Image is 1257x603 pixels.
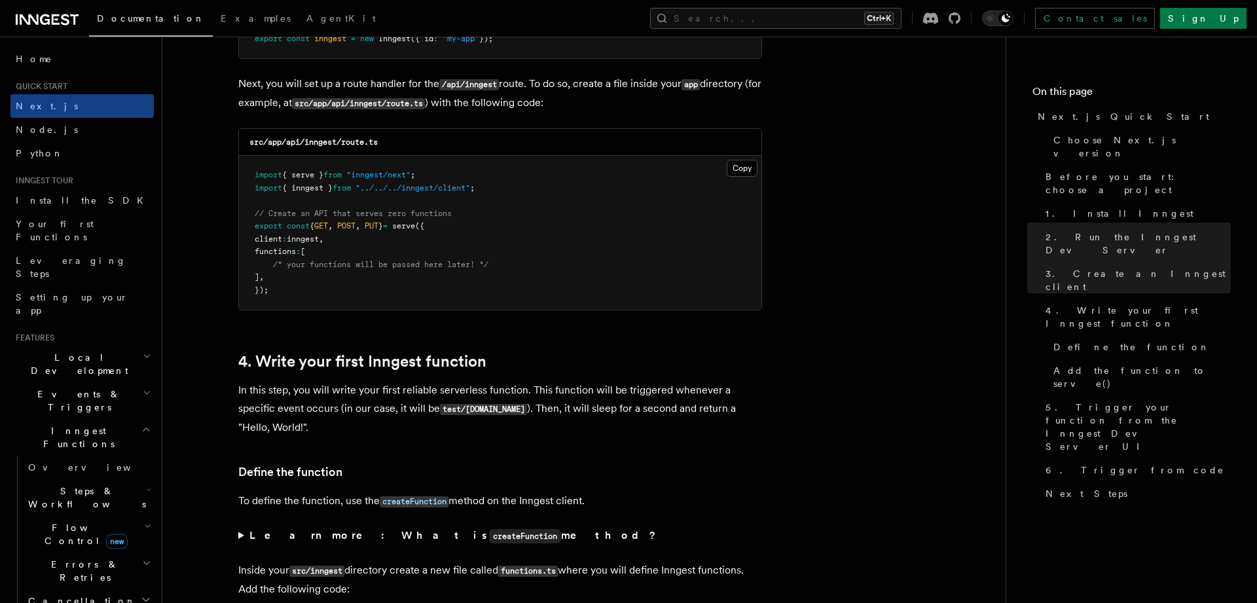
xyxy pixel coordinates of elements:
[650,8,902,29] button: Search...Ctrl+K
[310,221,314,230] span: {
[1046,464,1224,477] span: 6. Trigger from code
[1032,105,1231,128] a: Next.js Quick Start
[255,272,259,282] span: ]
[289,566,344,577] code: src/inngest
[1046,230,1231,257] span: 2. Run the Inngest Dev Server
[10,94,154,118] a: Next.js
[1046,304,1231,330] span: 4. Write your first Inngest function
[287,221,310,230] span: const
[287,34,310,43] span: const
[255,234,282,244] span: client
[10,333,54,343] span: Features
[16,195,151,206] span: Install the SDK
[1040,262,1231,299] a: 3. Create an Inngest client
[10,419,154,456] button: Inngest Functions
[255,183,282,192] span: import
[380,494,448,507] a: createFunction
[238,381,762,437] p: In this step, you will write your first reliable serverless function. This function will be trigg...
[16,124,78,135] span: Node.js
[10,47,154,71] a: Home
[1046,267,1231,293] span: 3. Create an Inngest client
[89,4,213,37] a: Documentation
[433,34,438,43] span: :
[439,79,499,90] code: /api/inngest
[1040,202,1231,225] a: 1. Install Inngest
[10,351,143,377] span: Local Development
[383,221,388,230] span: =
[23,521,144,547] span: Flow Control
[16,292,128,316] span: Setting up your app
[337,221,355,230] span: POST
[106,534,128,549] span: new
[1160,8,1247,29] a: Sign Up
[255,285,268,295] span: });
[351,34,355,43] span: =
[97,13,205,24] span: Documentation
[10,141,154,165] a: Python
[255,34,282,43] span: export
[1040,482,1231,505] a: Next Steps
[23,484,146,511] span: Steps & Workflows
[355,183,470,192] span: "../../../inngest/client"
[299,4,384,35] a: AgentKit
[333,183,351,192] span: from
[249,137,378,147] code: src/app/api/inngest/route.ts
[1032,84,1231,105] h4: On this page
[255,209,452,218] span: // Create an API that serves zero functions
[287,234,319,244] span: inngest
[16,219,94,242] span: Your first Functions
[16,52,52,65] span: Home
[392,221,415,230] span: serve
[10,118,154,141] a: Node.js
[238,526,762,545] summary: Learn more: What iscreateFunctionmethod?
[323,170,342,179] span: from
[346,170,410,179] span: "inngest/next"
[1046,487,1127,500] span: Next Steps
[365,221,378,230] span: PUT
[10,424,141,450] span: Inngest Functions
[10,81,67,92] span: Quick start
[314,34,346,43] span: inngest
[213,4,299,35] a: Examples
[238,352,486,371] a: 4. Write your first Inngest function
[328,221,333,230] span: ,
[1038,110,1209,123] span: Next.js Quick Start
[296,247,301,256] span: :
[489,529,561,543] code: createFunction
[1053,364,1231,390] span: Add the function to serve()
[1035,8,1155,29] a: Contact sales
[360,34,374,43] span: new
[16,101,78,111] span: Next.js
[314,221,328,230] span: GET
[16,255,126,279] span: Leveraging Steps
[238,492,762,511] p: To define the function, use the method on the Inngest client.
[410,170,415,179] span: ;
[249,529,659,541] strong: Learn more: What is method?
[306,13,376,24] span: AgentKit
[1046,170,1231,196] span: Before you start: choose a project
[23,516,154,553] button: Flow Controlnew
[470,183,475,192] span: ;
[378,34,410,43] span: Inngest
[282,234,287,244] span: :
[727,160,757,177] button: Copy
[1040,458,1231,482] a: 6. Trigger from code
[1053,134,1231,160] span: Choose Next.js version
[23,553,154,589] button: Errors & Retries
[255,170,282,179] span: import
[238,561,762,598] p: Inside your directory create a new file called where you will define Inngest functions. Add the f...
[28,462,163,473] span: Overview
[273,260,488,269] span: /* your functions will be passed here later! */
[10,382,154,419] button: Events & Triggers
[10,285,154,322] a: Setting up your app
[380,496,448,507] code: createFunction
[1040,299,1231,335] a: 4. Write your first Inngest function
[1048,128,1231,165] a: Choose Next.js version
[864,12,894,25] kbd: Ctrl+K
[443,34,479,43] span: "my-app"
[10,175,73,186] span: Inngest tour
[1046,207,1193,220] span: 1. Install Inngest
[10,388,143,414] span: Events & Triggers
[238,463,342,481] a: Define the function
[255,247,296,256] span: functions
